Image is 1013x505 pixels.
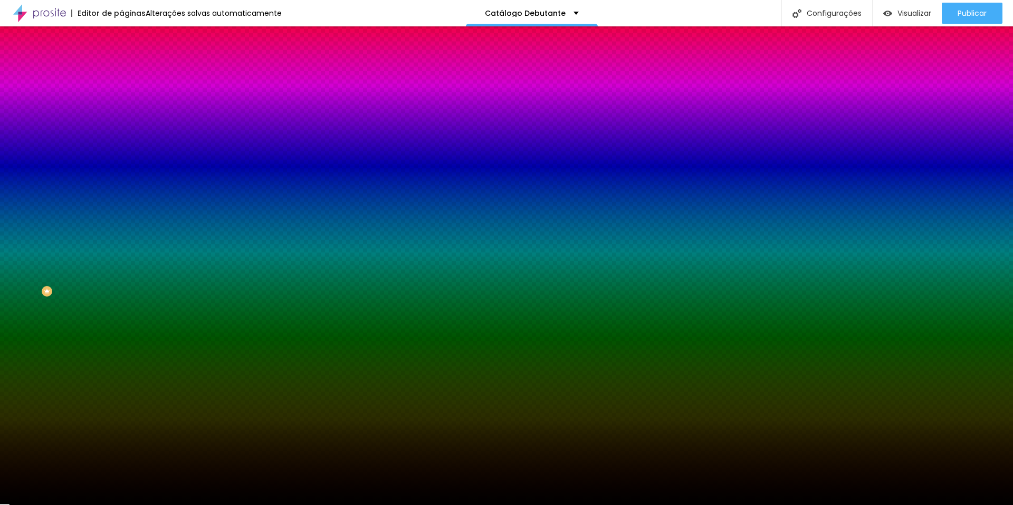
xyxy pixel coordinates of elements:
font: Editor de páginas [78,8,146,18]
font: Publicar [958,8,987,18]
font: Catálogo Debutante [485,8,566,18]
font: Configurações [807,8,862,18]
button: Publicar [942,3,1002,24]
font: Visualizar [897,8,931,18]
img: view-1.svg [883,9,892,18]
img: Ícone [792,9,801,18]
font: Alterações salvas automaticamente [146,8,282,18]
button: Visualizar [873,3,942,24]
